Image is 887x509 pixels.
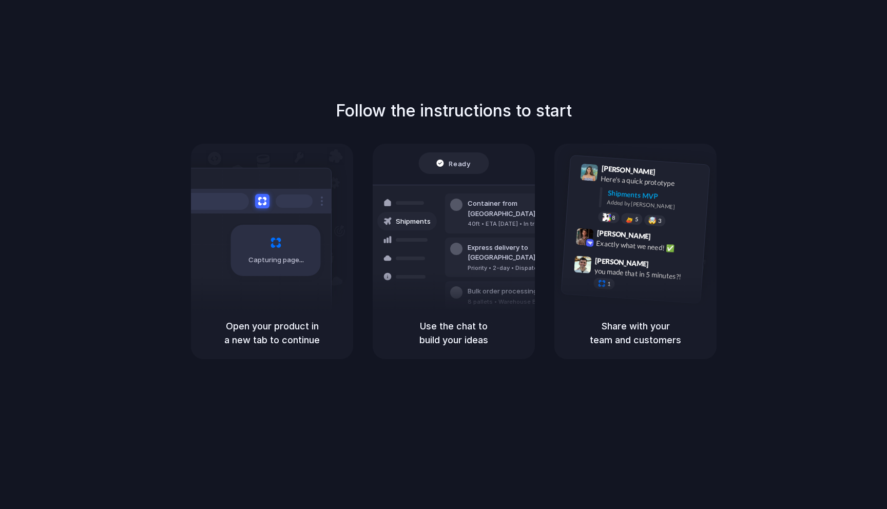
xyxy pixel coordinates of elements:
span: 3 [658,218,662,224]
div: Added by [PERSON_NAME] [607,198,701,213]
span: [PERSON_NAME] [596,227,651,242]
div: Exactly what we need! ✅ [596,238,699,256]
div: Container from [GEOGRAPHIC_DATA] [468,199,579,219]
h5: Use the chat to build your ideas [385,319,523,347]
span: Ready [449,158,471,168]
span: Shipments [396,217,431,227]
span: 9:41 AM [659,168,680,180]
div: 🤯 [648,217,657,225]
h1: Follow the instructions to start [336,99,572,123]
span: 5 [635,217,639,222]
span: [PERSON_NAME] [595,255,649,270]
span: 8 [612,215,615,221]
span: 9:42 AM [654,232,675,245]
div: Shipments MVP [607,188,702,205]
span: 9:47 AM [652,260,673,272]
div: 8 pallets • Warehouse B • Packed [468,298,563,306]
h5: Share with your team and customers [567,319,704,347]
div: Express delivery to [GEOGRAPHIC_DATA] [468,243,579,263]
h5: Open your product in a new tab to continue [203,319,341,347]
span: Capturing page [248,255,305,265]
div: Here's a quick prototype [601,173,703,191]
span: 1 [607,281,611,287]
span: [PERSON_NAME] [601,163,655,178]
div: you made that in 5 minutes?! [594,266,697,283]
div: Bulk order processing [468,286,563,297]
div: Priority • 2-day • Dispatched [468,264,579,272]
div: 40ft • ETA [DATE] • In transit [468,220,579,228]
